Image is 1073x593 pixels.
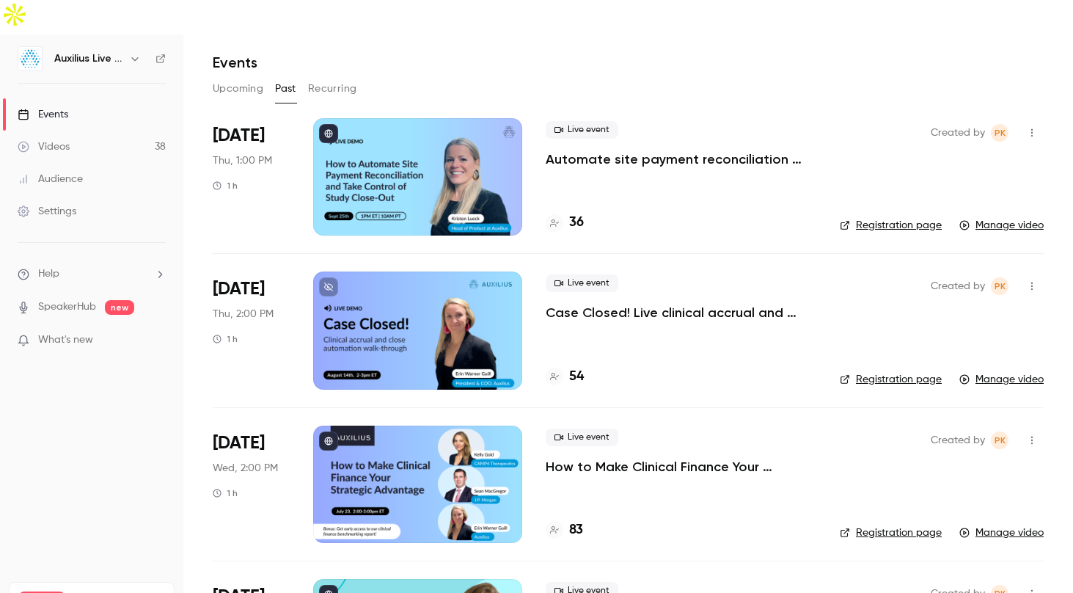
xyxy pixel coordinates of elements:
[840,218,942,233] a: Registration page
[959,218,1044,233] a: Manage video
[569,367,584,387] h4: 54
[931,277,985,295] span: Created by
[546,150,816,168] a: Automate site payment reconciliation and take control of study close-out
[931,124,985,142] span: Created by
[995,277,1006,295] span: PK
[38,299,96,315] a: SpeakerHub
[213,272,290,389] div: Aug 14 Thu, 2:00 PM (America/New York)
[840,525,942,540] a: Registration page
[213,277,265,301] span: [DATE]
[213,307,274,321] span: Thu, 2:00 PM
[54,51,123,66] h6: Auxilius Live Sessions
[546,367,584,387] a: 54
[213,333,238,345] div: 1 h
[991,277,1008,295] span: Peter Kinchley
[546,213,584,233] a: 36
[213,77,263,101] button: Upcoming
[213,461,278,476] span: Wed, 2:00 PM
[105,300,134,315] span: new
[931,432,985,449] span: Created by
[18,172,83,186] div: Audience
[18,139,70,154] div: Videos
[213,180,238,192] div: 1 h
[840,372,942,387] a: Registration page
[546,458,816,476] a: How to Make Clinical Finance Your Strategic Advantage
[275,77,296,101] button: Past
[18,266,166,282] li: help-dropdown-opener
[213,432,265,455] span: [DATE]
[959,372,1044,387] a: Manage video
[959,525,1044,540] a: Manage video
[995,124,1006,142] span: PK
[995,432,1006,449] span: PK
[38,266,59,282] span: Help
[18,107,68,122] div: Events
[569,213,584,233] h4: 36
[213,153,272,168] span: Thu, 1:00 PM
[213,124,265,148] span: [DATE]
[546,274,618,292] span: Live event
[546,429,618,446] span: Live event
[38,332,93,348] span: What's new
[546,121,618,139] span: Live event
[991,124,1008,142] span: Peter Kinchley
[991,432,1008,449] span: Peter Kinchley
[18,204,76,219] div: Settings
[569,520,583,540] h4: 83
[213,487,238,499] div: 1 h
[213,54,257,71] h1: Events
[308,77,357,101] button: Recurring
[546,304,816,321] a: Case Closed! Live clinical accrual and close walkthrough
[213,118,290,236] div: Sep 25 Thu, 1:00 PM (America/New York)
[213,426,290,543] div: Jul 23 Wed, 2:00 PM (America/New York)
[546,520,583,540] a: 83
[18,47,42,70] img: Auxilius Live Sessions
